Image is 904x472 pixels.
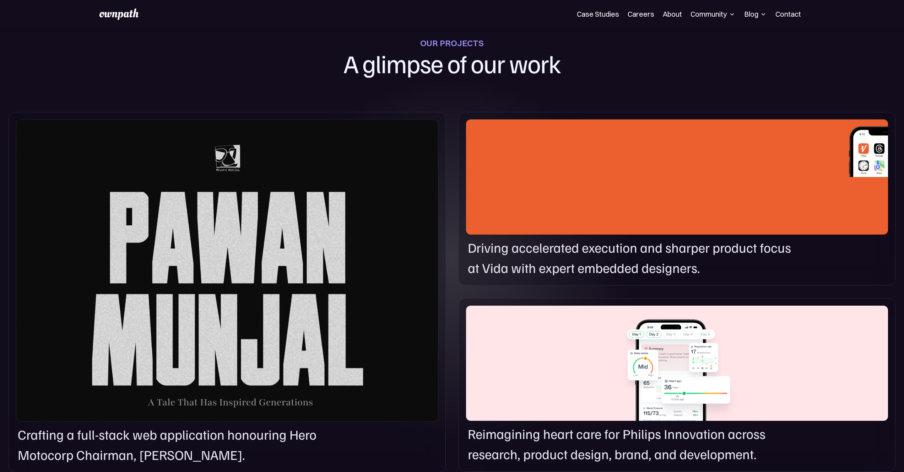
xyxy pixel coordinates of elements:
a: Case Studies [577,10,619,18]
div: Community [691,10,736,18]
a: Careers [628,10,654,18]
p: Driving accelerated execution and sharper product focus at Vida with expert embedded designers. [468,237,796,278]
p: Crafting a full-stack web application honouring Hero Motocorp Chairman, [PERSON_NAME]. [18,424,320,465]
div: Blog [744,10,767,18]
div: OUR PROJECTS [420,38,484,48]
p: Reimagining heart care for Philips Innovation across research, product design, brand, and develop... [468,424,796,465]
a: Contact [775,10,801,18]
a: About [663,10,682,18]
h1: A glimpse of our work [308,48,596,78]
